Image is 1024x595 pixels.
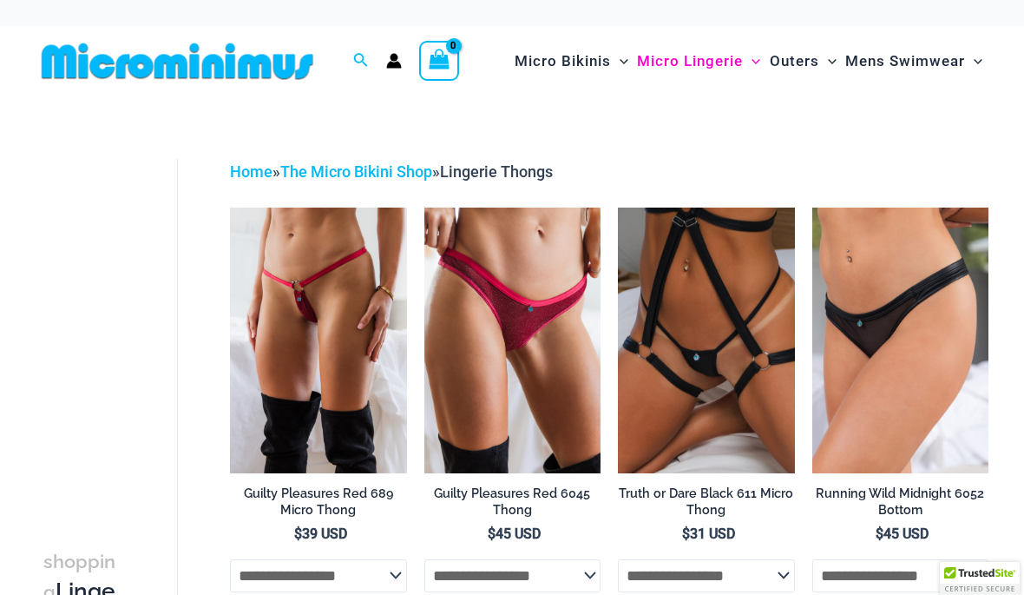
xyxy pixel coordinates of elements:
a: Guilty Pleasures Red 6045 Thong [424,486,601,525]
a: Running Wild Midnight 6052 Bottom 01Running Wild Midnight 1052 Top 6052 Bottom 05Running Wild Mid... [812,208,989,473]
span: Menu Toggle [965,39,982,83]
h2: Truth or Dare Black 611 Micro Thong [618,486,795,518]
a: Guilty Pleasures Red 689 Micro 01Guilty Pleasures Red 689 Micro 02Guilty Pleasures Red 689 Micro 02 [230,208,407,473]
bdi: 45 USD [876,526,929,542]
a: Running Wild Midnight 6052 Bottom [812,486,989,525]
a: Search icon link [353,50,369,72]
span: Menu Toggle [611,39,628,83]
a: The Micro Bikini Shop [280,162,432,181]
h2: Guilty Pleasures Red 6045 Thong [424,486,601,518]
h2: Running Wild Midnight 6052 Bottom [812,486,989,518]
bdi: 45 USD [488,526,541,542]
span: Micro Lingerie [637,39,743,83]
span: » » [230,162,553,181]
img: Guilty Pleasures Red 689 Micro 01 [230,208,407,473]
a: OutersMenu ToggleMenu Toggle [765,35,841,88]
span: Lingerie Thongs [440,162,553,181]
span: $ [488,526,496,542]
a: Truth or Dare Black 611 Micro Thong [618,486,795,525]
span: Menu Toggle [743,39,760,83]
span: $ [682,526,690,542]
a: Micro BikinisMenu ToggleMenu Toggle [510,35,633,88]
a: Guilty Pleasures Red 689 Micro Thong [230,486,407,525]
a: Truth or Dare Black Micro 02Truth or Dare Black 1905 Bodysuit 611 Micro 12Truth or Dare Black 190... [618,208,795,473]
iframe: TrustedSite Certified [43,145,200,493]
img: Truth or Dare Black Micro 02 [618,208,795,473]
span: Outers [770,39,819,83]
span: $ [294,526,302,542]
a: Home [230,162,272,181]
bdi: 31 USD [682,526,735,542]
span: Menu Toggle [819,39,837,83]
bdi: 39 USD [294,526,347,542]
img: Running Wild Midnight 6052 Bottom 01 [812,208,989,473]
a: Micro LingerieMenu ToggleMenu Toggle [633,35,765,88]
h2: Guilty Pleasures Red 689 Micro Thong [230,486,407,518]
span: Micro Bikinis [515,39,611,83]
a: Mens SwimwearMenu ToggleMenu Toggle [841,35,987,88]
a: Account icon link [386,53,402,69]
span: Mens Swimwear [845,39,965,83]
img: Guilty Pleasures Red 6045 Thong 01 [424,208,601,473]
nav: Site Navigation [508,32,989,90]
div: TrustedSite Certified [940,562,1020,595]
a: View Shopping Cart, empty [419,41,459,81]
span: $ [876,526,883,542]
a: Guilty Pleasures Red 6045 Thong 01Guilty Pleasures Red 6045 Thong 02Guilty Pleasures Red 6045 Tho... [424,208,601,473]
img: MM SHOP LOGO FLAT [35,42,320,81]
